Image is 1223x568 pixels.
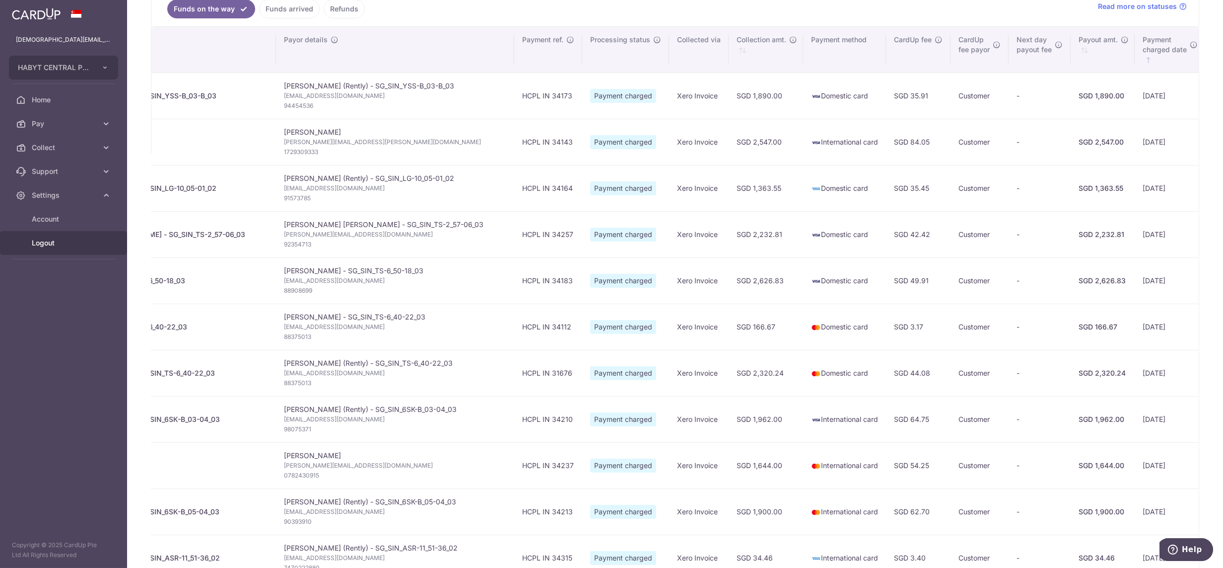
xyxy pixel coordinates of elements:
span: Settings [32,190,97,200]
div: SGD 1,644.00 [1079,461,1127,471]
td: HCPL IN 34173 [514,73,582,119]
td: SGD 1,962.00 [729,396,803,442]
td: Xero Invoice [669,165,729,211]
td: - [1009,442,1071,488]
td: - [1009,119,1071,165]
span: Support [32,166,97,176]
th: Collection amt. : activate to sort column ascending [729,27,803,73]
span: 98075371 [284,424,506,434]
td: HCPL IN 34164 [514,165,582,211]
span: Payment charged [590,135,656,149]
div: [PERSON_NAME] (Rently) - SG_SIN_LG-10_05-01_02 [46,183,268,193]
span: 91573785 [284,193,506,203]
td: SGD 1,363.55 [729,165,803,211]
div: [PERSON_NAME] (Rently) - SG_SIN_6SK-B_05-04_03 [46,507,268,517]
td: Customer [951,257,1009,304]
img: visa-sm-192604c4577d2d35970c8ed26b86981c2741ebd56154ab54ad91a526f0f24972.png [811,138,821,148]
td: [DATE] [1135,257,1204,304]
span: Help [22,7,43,16]
td: International card [803,119,886,165]
td: [DATE] [1135,396,1204,442]
td: [PERSON_NAME] (Rently) - SG_SIN_YSS-B_03-B_03 [276,73,514,119]
td: [DATE] [1135,488,1204,535]
td: [PERSON_NAME] (Rently) - SG_SIN_6SK-B_03-04_03 [276,396,514,442]
td: Xero Invoice [669,350,729,396]
td: Customer [951,119,1009,165]
img: mastercard-sm-87a3fd1e0bddd137fecb07648320f44c262e2538e7db6024463105ddbc961eb2.png [811,369,821,379]
td: Xero Invoice [669,211,729,257]
span: Logout [32,238,97,248]
th: Customer name [34,27,276,73]
td: Customer [951,73,1009,119]
img: visa-sm-192604c4577d2d35970c8ed26b86981c2741ebd56154ab54ad91a526f0f24972.png [811,230,821,240]
td: Customer [951,396,1009,442]
img: american-express-sm-c955881869ff4294d00fd038735fb651958d7f10184fcf1bed3b24c57befb5f2.png [811,184,821,194]
td: SGD 84.05 [886,119,951,165]
td: - [1009,257,1071,304]
td: HCPL IN 34257 [514,211,582,257]
div: [PERSON_NAME] (Rently) - SG_SIN_YSS-B_03-B_03 [46,91,268,101]
div: [PERSON_NAME] - SG_SIN_TS-6_50-18_03 [46,276,268,286]
img: mastercard-sm-87a3fd1e0bddd137fecb07648320f44c262e2538e7db6024463105ddbc961eb2.png [811,461,821,471]
span: Payment charged [590,551,656,565]
span: Next day payout fee [1017,35,1052,55]
img: mastercard-sm-87a3fd1e0bddd137fecb07648320f44c262e2538e7db6024463105ddbc961eb2.png [811,323,821,332]
div: SGD 166.67 [1079,322,1127,332]
td: Xero Invoice [669,396,729,442]
span: [EMAIL_ADDRESS][DOMAIN_NAME] [284,322,506,332]
div: SGD 1,900.00 [1079,507,1127,517]
td: SGD 3.17 [886,304,951,350]
span: 94454536 [284,101,506,111]
span: 0782430915 [284,471,506,481]
span: [EMAIL_ADDRESS][DOMAIN_NAME] [284,276,506,286]
td: HCPL IN 34112 [514,304,582,350]
span: Account [32,214,97,224]
th: Collected via [669,27,729,73]
td: Domestic card [803,350,886,396]
td: SGD 35.91 [886,73,951,119]
div: [PERSON_NAME] - SG_SIN_TS-6_40-22_03 [46,322,268,332]
span: 88375013 [284,378,506,388]
td: HCPL IN 34210 [514,396,582,442]
span: Payment charged [590,505,656,519]
td: HCPL IN 34143 [514,119,582,165]
span: Read more on statuses [1098,1,1177,11]
div: SGD 2,626.83 [1079,276,1127,286]
img: CardUp [12,8,61,20]
span: [EMAIL_ADDRESS][DOMAIN_NAME] [284,507,506,517]
img: visa-sm-192604c4577d2d35970c8ed26b86981c2741ebd56154ab54ad91a526f0f24972.png [811,91,821,101]
td: [DATE] [1135,350,1204,396]
img: visa-sm-192604c4577d2d35970c8ed26b86981c2741ebd56154ab54ad91a526f0f24972.png [811,415,821,425]
th: CardUpfee payor [951,27,1009,73]
span: Processing status [590,35,650,45]
td: Domestic card [803,211,886,257]
td: [DATE] [1135,304,1204,350]
span: Payment charged date [1143,35,1187,55]
p: [DEMOGRAPHIC_DATA][EMAIL_ADDRESS][DOMAIN_NAME] [16,35,111,45]
span: Payment charged [590,320,656,334]
td: HCPL IN 34237 [514,442,582,488]
span: CardUp fee [894,35,932,45]
span: [PERSON_NAME][EMAIL_ADDRESS][DOMAIN_NAME] [284,461,506,471]
td: [PERSON_NAME] [PERSON_NAME] - SG_SIN_TS-2_57-06_03 [276,211,514,257]
td: [PERSON_NAME] [276,119,514,165]
span: Payor details [284,35,328,45]
div: [PERSON_NAME] [46,137,268,147]
th: Payment method [803,27,886,73]
td: SGD 166.67 [729,304,803,350]
th: Payor details [276,27,514,73]
span: CardUp fee payor [958,35,990,55]
span: Payment charged [590,459,656,473]
td: HCPL IN 31676 [514,350,582,396]
td: International card [803,488,886,535]
img: visa-sm-192604c4577d2d35970c8ed26b86981c2741ebd56154ab54ad91a526f0f24972.png [811,276,821,286]
span: [EMAIL_ADDRESS][DOMAIN_NAME] [284,553,506,563]
th: Paymentcharged date : activate to sort column ascending [1135,27,1204,73]
div: SGD 2,320.24 [1079,368,1127,378]
td: SGD 42.42 [886,211,951,257]
span: HABYT CENTRAL PTE. LTD. [18,63,91,73]
span: 88375013 [284,332,506,342]
span: 92354713 [284,240,506,249]
td: - [1009,488,1071,535]
td: Customer [951,304,1009,350]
